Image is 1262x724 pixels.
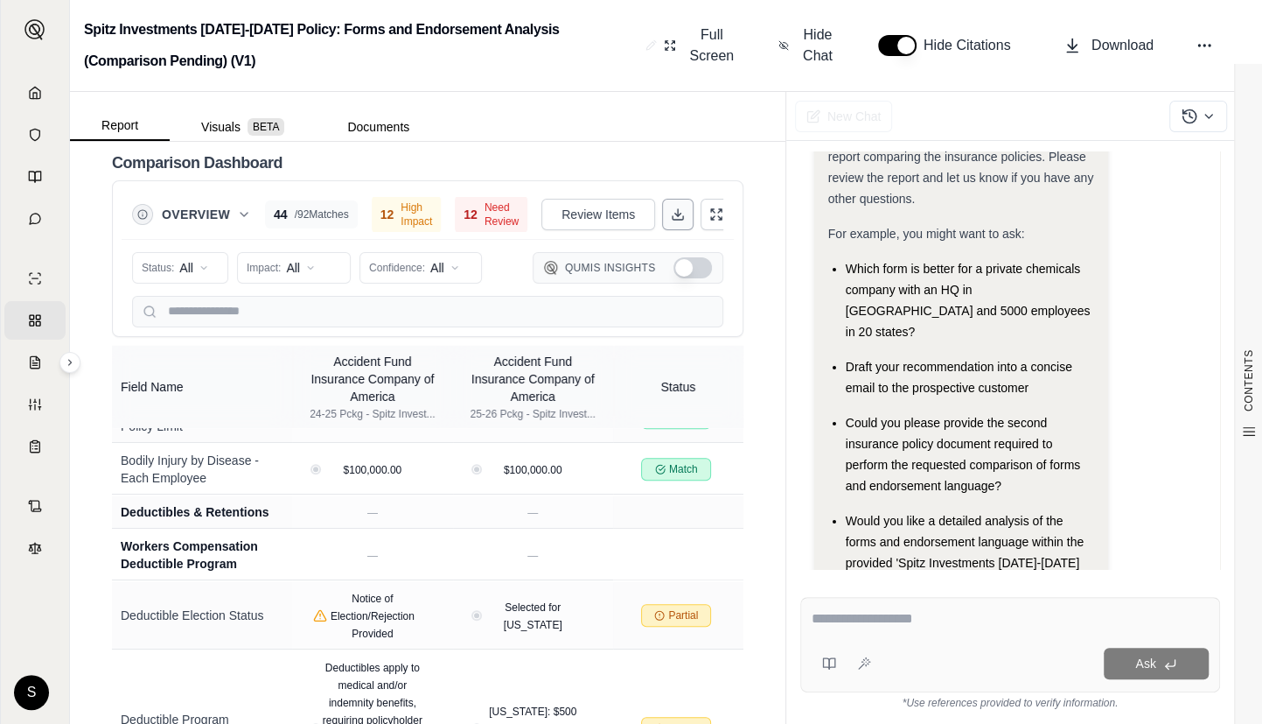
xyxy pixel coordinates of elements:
span: Match [669,462,698,476]
span: — [367,507,378,519]
button: Show Qumis Insights [673,257,712,278]
span: Could you please provide the second insurance policy document required to perform the requested c... [846,416,1080,493]
a: Coverage Table [4,427,66,466]
div: S [14,675,49,710]
button: Hide Chat [771,18,843,74]
span: High Impact [401,200,432,228]
button: Expand sidebar [59,352,80,373]
div: 24-25 Pckg - Spitz Invest... [308,407,436,421]
button: View confidence details [306,601,334,629]
span: Hide Chat [799,25,836,67]
span: 44 [274,206,288,223]
span: For example, you might want to ask: [828,227,1025,241]
span: 12 [380,206,394,223]
img: Expand sidebar [24,19,45,40]
a: Single Policy [4,259,66,298]
a: Chat [4,200,66,238]
button: Confidence:All [359,252,482,284]
span: 12 [464,206,478,223]
h2: Spitz Investments [DATE]-[DATE] Policy: Forms and Endorsement Analysis (Comparison Pending) (V1) [84,14,638,77]
button: Overview [162,206,251,223]
span: Download [1091,35,1154,56]
h2: Comparison Dashboard [112,151,282,175]
button: View confidence details [467,460,486,479]
div: Bodily Injury by Disease - Each Employee [121,452,283,487]
span: Would you like a detailed analysis of the forms and endorsement language within the provided 'Spi... [846,514,1084,612]
span: CONTENTS [1242,349,1256,411]
div: *Use references provided to verify information. [800,692,1220,710]
button: Full Screen [657,18,743,74]
a: Prompt Library [4,158,66,196]
a: Custom Report [4,385,66,424]
span: Need Review [485,200,519,228]
span: Ask [1135,657,1155,671]
span: Overview [162,206,230,223]
button: Documents [316,113,441,141]
th: Status [613,346,743,428]
span: Notice of Election/Rejection Provided [331,593,415,640]
span: Draft your recommendation into a concise email to the prospective customer [846,360,1072,395]
button: Ask [1104,648,1209,679]
span: Selected for [US_STATE] [504,601,562,631]
div: Accident Fund Insurance Company of America [469,353,597,405]
span: Which form is better for a private chemicals company with an HQ in [GEOGRAPHIC_DATA] and 5000 emp... [846,262,1091,339]
button: View confidence details [306,460,325,479]
div: Deductible Election Status [121,607,283,624]
a: Contract Analysis [4,487,66,525]
button: Review Items [541,199,655,230]
span: $100,000.00 [344,464,402,476]
span: Confidence: [369,261,425,275]
a: Claim Coverage [4,343,66,382]
span: / 92 Matches [295,207,349,221]
th: Field Name [112,346,292,428]
button: Expand Table [701,199,732,230]
span: Full Screen [687,25,736,67]
div: 25-26 Pckg - Spitz Invest... [469,407,597,421]
span: $100,000.00 [504,464,562,476]
a: Home [4,74,66,112]
span: All [179,259,193,277]
a: Legal Search Engine [4,529,66,567]
button: Status:All [132,252,228,284]
span: — [367,550,378,562]
a: Documents Vault [4,116,66,154]
div: Accident Fund Insurance Company of America [308,353,436,405]
a: Policy Comparisons [4,301,66,340]
button: Impact:All [237,252,351,284]
button: Download Excel [662,199,694,230]
span: Review Items [561,206,635,223]
button: Download [1056,28,1161,63]
span: All [430,259,444,277]
div: Deductibles & Retentions [121,503,283,521]
span: All [286,259,300,277]
span: — [527,550,538,562]
button: Expand sidebar [17,12,52,47]
span: Impact: [247,261,281,275]
span: Hide Citations [924,35,1021,56]
span: — [527,507,538,519]
button: View confidence details [467,606,486,625]
div: Workers Compensation Deductible Program [121,538,283,573]
button: Report [70,111,170,141]
button: Visuals [170,113,316,141]
span: Status: [142,261,174,275]
span: Partial [668,608,698,622]
span: BETA [248,118,284,136]
img: Qumis Logo [544,261,558,275]
span: Qumis Insights [565,261,656,275]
